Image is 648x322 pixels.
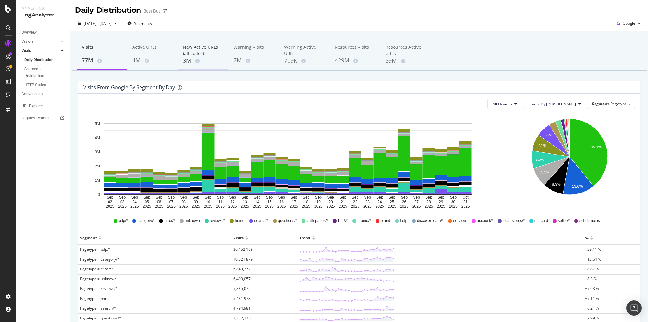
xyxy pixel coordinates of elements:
[339,204,347,209] text: 2025
[157,200,161,204] text: 06
[180,195,187,200] text: Sep
[164,218,175,224] span: error/*
[558,218,570,224] span: seller/*
[253,204,261,209] text: 2025
[338,218,348,224] span: PLP/*
[503,218,525,224] span: local-stores/*
[125,18,154,28] button: Segments
[204,204,212,209] text: 2025
[120,200,125,204] text: 03
[614,18,643,28] button: Google
[534,218,548,224] span: gift-card
[451,200,456,204] text: 30
[143,204,151,209] text: 2025
[241,204,249,209] text: 2025
[314,204,323,209] text: 2025
[353,200,358,204] text: 22
[385,44,426,57] div: Resources Active URLs
[234,44,274,56] div: Warning Visits
[145,200,149,204] text: 05
[24,57,65,63] a: Daily Distribution
[254,195,261,200] text: Sep
[217,195,224,200] text: Sep
[137,218,154,224] span: category/*
[425,204,433,209] text: 2025
[143,8,161,14] div: Best Buy
[585,315,599,321] span: +2.99 %
[83,84,175,91] div: Visits from google by Segment by Day
[461,204,470,209] text: 2025
[529,101,576,107] span: Count By Day
[255,200,259,204] text: 14
[22,91,65,98] a: Conversions
[233,247,253,252] span: 30,152,189
[376,204,384,209] text: 2025
[156,195,163,200] text: Sep
[277,204,286,209] text: 2025
[417,218,443,224] span: discover-learn/*
[377,200,382,204] text: 24
[364,195,371,200] text: Sep
[143,195,150,200] text: Sep
[24,82,65,88] a: HTTP Codes
[80,296,111,301] span: Pagetype = home
[585,233,589,243] div: %
[437,204,445,209] text: 2025
[233,296,251,301] span: 5,481,978
[592,101,609,106] span: Segment
[327,195,334,200] text: Sep
[626,300,642,316] div: Open Intercom Messenger
[80,276,116,281] span: Pagetype = unknown
[401,195,408,200] text: Sep
[585,286,599,291] span: +7.63 %
[24,66,65,79] a: Segments Distribution
[453,218,467,224] span: services
[192,195,199,200] text: Sep
[538,143,547,148] text: 7.1%
[493,101,512,107] span: All Devices
[278,195,285,200] text: Sep
[24,66,59,79] div: Segments Distribution
[328,200,333,204] text: 20
[80,256,120,262] span: Pagetype = category/*
[80,266,113,272] span: Pagetype = error/*
[229,195,236,200] text: Sep
[463,195,469,200] text: Oct
[80,247,111,252] span: Pagetype = pdp/*
[233,276,251,281] span: 6,400,057
[98,193,100,197] text: 0
[290,195,297,200] text: Sep
[218,200,223,204] text: 11
[585,266,599,272] span: +8.87 %
[82,44,122,56] div: Visits
[80,315,121,321] span: Pagetype = questions/*
[206,200,210,204] text: 10
[95,178,100,183] text: 1M
[340,195,346,200] text: Sep
[182,200,186,204] text: 08
[425,195,432,200] text: Sep
[84,21,112,26] span: [DATE] - [DATE]
[450,195,457,200] text: Sep
[412,204,421,209] text: 2025
[535,157,544,161] text: 7.6%
[585,276,597,281] span: +8.3 %
[504,114,634,209] svg: A chart.
[119,195,126,200] text: Sep
[284,57,325,65] div: 709K
[169,200,174,204] text: 07
[22,47,31,54] div: Visits
[358,218,371,224] span: promo/*
[279,200,284,204] text: 16
[183,44,223,57] div: New Active URLs (all codes)
[130,204,139,209] text: 2025
[83,114,492,209] svg: A chart.
[303,195,310,200] text: Sep
[80,306,116,311] span: Pagetype = search/*
[254,218,268,224] span: search/*
[82,56,122,65] div: 77M
[241,195,248,200] text: Sep
[352,195,359,200] text: Sep
[132,44,173,56] div: Active URLs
